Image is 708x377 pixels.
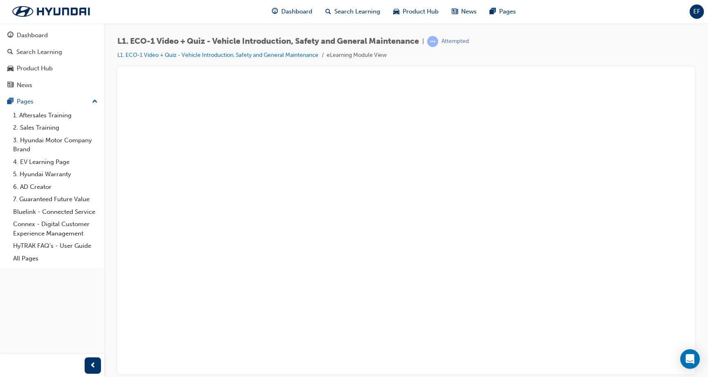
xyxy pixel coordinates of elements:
button: EF [690,4,704,19]
span: L1. ECO-1 Video + Quiz - Vehicle Introduction, Safety and General Maintenance [117,37,419,46]
div: Product Hub [17,64,53,73]
a: 6. AD Creator [10,181,101,193]
a: car-iconProduct Hub [387,3,445,20]
span: search-icon [325,7,331,17]
span: EF [693,7,700,16]
a: guage-iconDashboard [265,3,319,20]
span: up-icon [92,96,98,107]
a: 4. EV Learning Page [10,156,101,168]
span: Dashboard [281,7,312,16]
a: Connex - Digital Customer Experience Management [10,218,101,240]
span: Search Learning [334,7,380,16]
a: Search Learning [3,45,101,60]
button: Pages [3,94,101,109]
a: 5. Hyundai Warranty [10,168,101,181]
div: Dashboard [17,31,48,40]
a: 3. Hyundai Motor Company Brand [10,134,101,156]
a: L1. ECO-1 Video + Quiz - Vehicle Introduction, Safety and General Maintenance [117,52,318,58]
a: news-iconNews [445,3,483,20]
a: 1. Aftersales Training [10,109,101,122]
div: News [17,81,32,90]
div: Search Learning [16,47,62,57]
span: guage-icon [7,32,13,39]
span: car-icon [7,65,13,72]
span: guage-icon [272,7,278,17]
a: News [3,78,101,93]
a: All Pages [10,252,101,265]
span: Pages [499,7,516,16]
div: Open Intercom Messenger [680,349,700,369]
span: News [461,7,477,16]
span: news-icon [452,7,458,17]
a: Dashboard [3,28,101,43]
img: Trak [4,3,98,20]
span: news-icon [7,82,13,89]
a: 2. Sales Training [10,121,101,134]
span: learningRecordVerb_ATTEMPT-icon [427,36,438,47]
span: car-icon [393,7,399,17]
span: prev-icon [90,361,96,371]
a: HyTRAK FAQ's - User Guide [10,240,101,252]
li: eLearning Module View [327,51,387,60]
span: pages-icon [7,98,13,105]
a: 7. Guaranteed Future Value [10,193,101,206]
span: search-icon [7,49,13,56]
span: | [422,37,424,46]
a: pages-iconPages [483,3,522,20]
a: Product Hub [3,61,101,76]
div: Pages [17,97,34,106]
span: pages-icon [490,7,496,17]
span: Product Hub [403,7,439,16]
div: Attempted [441,38,469,45]
a: Bluelink - Connected Service [10,206,101,218]
button: DashboardSearch LearningProduct HubNews [3,26,101,94]
a: search-iconSearch Learning [319,3,387,20]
